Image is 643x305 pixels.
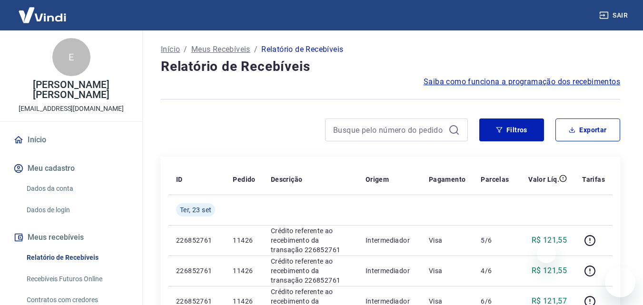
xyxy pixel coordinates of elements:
[23,269,131,289] a: Recebíveis Futuros Online
[11,227,131,248] button: Meus recebíveis
[11,158,131,179] button: Meu cadastro
[23,200,131,220] a: Dados de login
[528,175,559,184] p: Valor Líq.
[532,235,567,246] p: R$ 121,55
[555,118,620,141] button: Exportar
[23,248,131,267] a: Relatório de Recebíveis
[271,256,350,285] p: Crédito referente ao recebimento da transação 226852761
[429,266,466,275] p: Visa
[366,236,414,245] p: Intermediador
[184,44,187,55] p: /
[233,175,255,184] p: Pedido
[11,129,131,150] a: Início
[261,44,343,55] p: Relatório de Recebíveis
[481,175,509,184] p: Parcelas
[597,7,632,24] button: Sair
[582,175,605,184] p: Tarifas
[429,175,466,184] p: Pagamento
[537,244,556,263] iframe: Fechar mensagem
[424,76,620,88] a: Saiba como funciona a programação dos recebimentos
[176,175,183,184] p: ID
[271,175,303,184] p: Descrição
[366,266,414,275] p: Intermediador
[180,205,211,215] span: Ter, 23 set
[52,38,90,76] div: E
[254,44,257,55] p: /
[233,236,255,245] p: 11426
[8,80,135,100] p: [PERSON_NAME] [PERSON_NAME]
[333,123,445,137] input: Busque pelo número do pedido
[161,44,180,55] a: Início
[19,104,124,114] p: [EMAIL_ADDRESS][DOMAIN_NAME]
[11,0,73,30] img: Vindi
[233,266,255,275] p: 11426
[479,118,544,141] button: Filtros
[429,236,466,245] p: Visa
[481,236,509,245] p: 5/6
[23,179,131,198] a: Dados da conta
[271,226,350,255] p: Crédito referente ao recebimento da transação 226852761
[176,236,218,245] p: 226852761
[191,44,250,55] a: Meus Recebíveis
[176,266,218,275] p: 226852761
[366,175,389,184] p: Origem
[605,267,635,297] iframe: Botão para abrir a janela de mensagens
[481,266,509,275] p: 4/6
[532,265,567,276] p: R$ 121,55
[161,57,620,76] h4: Relatório de Recebíveis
